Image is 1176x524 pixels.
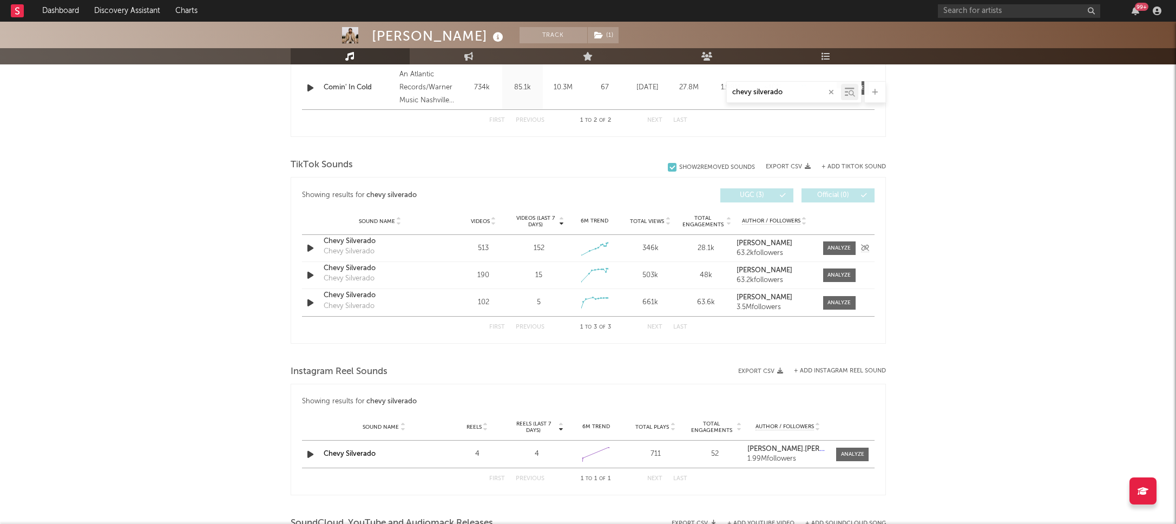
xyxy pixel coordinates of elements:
[673,117,687,123] button: Last
[514,215,557,228] span: Videos (last 7 days)
[673,476,687,482] button: Last
[737,240,812,247] a: [PERSON_NAME]
[359,218,395,225] span: Sound Name
[458,270,509,281] div: 190
[471,218,490,225] span: Videos
[794,368,886,374] button: + Add Instagram Reel Sound
[566,473,626,486] div: 1 1 1
[587,27,619,43] span: ( 1 )
[302,188,588,202] div: Showing results for
[599,476,606,481] span: of
[458,297,509,308] div: 102
[737,250,812,257] div: 63.2k followers
[302,395,875,408] div: Showing results for
[363,424,399,430] span: Sound Name
[628,449,682,460] div: 711
[585,325,592,330] span: to
[585,118,592,123] span: to
[737,304,812,311] div: 3.5M followers
[688,421,735,434] span: Total Engagements
[747,455,829,463] div: 1.99M followers
[324,301,375,312] div: Chevy Silverado
[489,324,505,330] button: First
[324,290,437,301] a: Chevy Silverado
[372,27,506,45] div: [PERSON_NAME]
[647,476,662,482] button: Next
[747,446,860,453] strong: [PERSON_NAME].[PERSON_NAME]
[681,243,731,254] div: 28.1k
[822,164,886,170] button: + Add TikTok Sound
[766,163,811,170] button: Export CSV
[747,446,829,453] a: [PERSON_NAME].[PERSON_NAME]
[599,118,606,123] span: of
[737,267,812,274] a: [PERSON_NAME]
[324,246,375,257] div: Chevy Silverado
[727,192,777,199] span: UGC ( 3 )
[489,117,505,123] button: First
[737,240,792,247] strong: [PERSON_NAME]
[566,114,626,127] div: 1 2 2
[737,267,792,274] strong: [PERSON_NAME]
[291,159,353,172] span: TikTok Sounds
[737,294,792,301] strong: [PERSON_NAME]
[681,215,725,228] span: Total Engagements
[673,324,687,330] button: Last
[679,164,755,171] div: Show 2 Removed Sounds
[681,270,731,281] div: 48k
[635,424,669,430] span: Total Plays
[938,4,1100,18] input: Search for artists
[1132,6,1139,15] button: 99+
[489,476,505,482] button: First
[535,270,542,281] div: 15
[727,88,841,97] input: Search by song name or URL
[324,236,437,247] a: Chevy Silverado
[516,476,544,482] button: Previous
[801,188,875,202] button: Official(0)
[688,449,742,460] div: 52
[809,192,858,199] span: Official ( 0 )
[510,449,564,460] div: 4
[291,365,387,378] span: Instagram Reel Sounds
[783,368,886,374] div: + Add Instagram Reel Sound
[625,270,675,281] div: 503k
[534,243,544,254] div: 152
[467,424,482,430] span: Reels
[647,117,662,123] button: Next
[537,297,541,308] div: 5
[737,294,812,302] a: [PERSON_NAME]
[625,297,675,308] div: 661k
[516,117,544,123] button: Previous
[681,297,731,308] div: 63.6k
[569,217,620,225] div: 6M Trend
[738,368,783,375] button: Export CSV
[647,324,662,330] button: Next
[510,421,557,434] span: Reels (last 7 days)
[588,27,619,43] button: (1)
[742,218,800,225] span: Author / Followers
[811,164,886,170] button: + Add TikTok Sound
[324,273,375,284] div: Chevy Silverado
[450,449,504,460] div: 4
[520,27,587,43] button: Track
[599,325,606,330] span: of
[366,395,417,408] div: chevy silverado
[324,263,437,274] a: Chevy Silverado
[458,243,509,254] div: 513
[516,324,544,330] button: Previous
[755,423,814,430] span: Author / Followers
[586,476,592,481] span: to
[566,321,626,334] div: 1 3 3
[569,423,623,431] div: 6M Trend
[1135,3,1148,11] div: 99 +
[630,218,664,225] span: Total Views
[625,243,675,254] div: 346k
[737,277,812,284] div: 63.2k followers
[324,450,376,457] a: Chevy Silverado
[366,189,417,202] div: chevy silverado
[720,188,793,202] button: UGC(3)
[399,68,458,107] div: An Atlantic Records/Warner Music Nashville release, © 2025 Atlantic Recording Corporation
